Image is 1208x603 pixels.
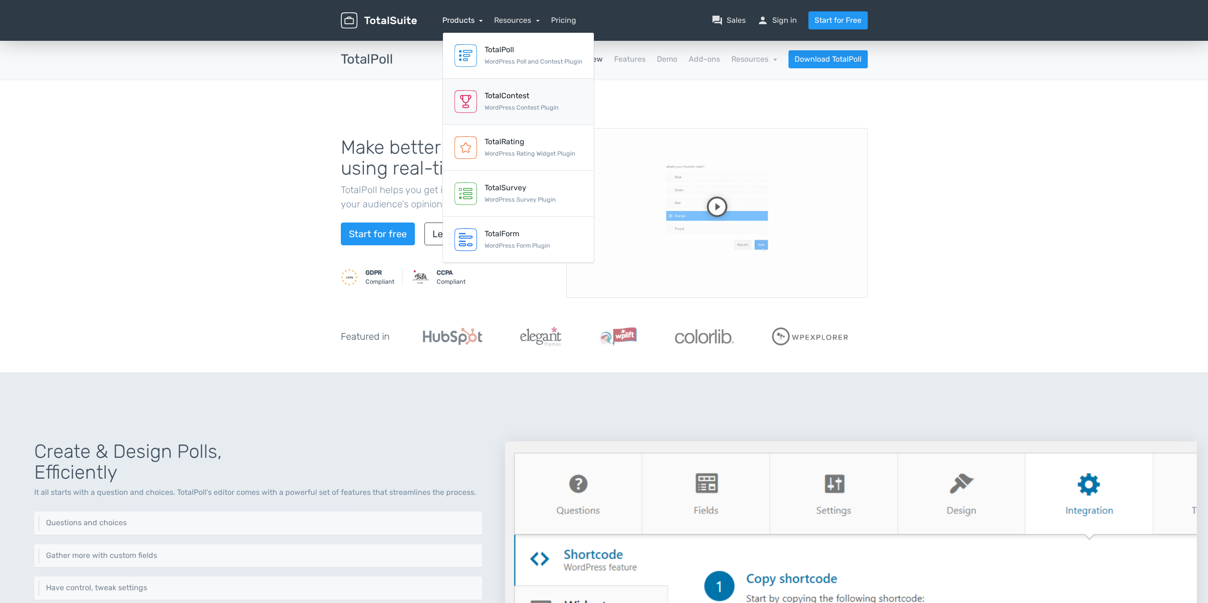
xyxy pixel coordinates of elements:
a: Download TotalPoll [788,50,868,68]
h5: Featured in [341,331,390,342]
div: TotalPoll [485,44,582,56]
div: TotalForm [485,228,550,240]
a: personSign in [757,15,797,26]
img: ElegantThemes [520,327,562,346]
img: WPExplorer [772,327,849,345]
a: Learn more [424,223,491,245]
img: TotalForm [454,228,477,251]
h1: Make better decisions, using real-time insights [341,137,552,179]
small: WordPress Poll and Contest Plugin [485,58,582,65]
p: It all starts with a question and choices. TotalPoll's editor comes with a powerful set of featur... [34,487,482,498]
a: question_answerSales [712,15,746,26]
a: TotalSurvey WordPress Survey Plugin [443,171,594,217]
div: TotalRating [485,136,575,148]
span: question_answer [712,15,723,26]
a: Resources [494,16,540,25]
a: TotalForm WordPress Form Plugin [443,217,594,263]
p: TotalPoll helps you get insights and understand your audience's opinions better using polls. [341,183,552,211]
a: Resources [731,55,777,64]
h6: Have control, tweak settings [46,584,475,592]
img: TotalContest [454,90,477,113]
img: TotalSuite for WordPress [341,12,417,29]
strong: GDPR [365,269,382,276]
a: TotalContest WordPress Contest Plugin [443,79,594,125]
a: Pricing [551,15,576,26]
img: TotalSurvey [454,182,477,205]
img: Hubspot [423,328,482,345]
small: Compliant [437,268,466,286]
div: TotalSurvey [485,182,556,194]
h1: Create & Design Polls, Efficiently [34,441,482,483]
div: TotalContest [485,90,559,102]
a: Start for Free [808,11,868,29]
small: WordPress Survey Plugin [485,196,556,203]
img: TotalRating [454,136,477,159]
img: WPLift [599,327,637,346]
span: person [757,15,768,26]
strong: CCPA [437,269,453,276]
img: GDPR [341,269,358,286]
img: TotalPoll [454,44,477,67]
small: WordPress Contest Plugin [485,104,559,111]
a: TotalPoll WordPress Poll and Contest Plugin [443,33,594,79]
h6: Gather more with custom fields [46,551,475,560]
p: Add one or as many questions as you need. Furthermore, add all kinds of choices, including image,... [46,527,475,528]
a: Features [614,54,646,65]
h6: Questions and choices [46,519,475,527]
small: Compliant [365,268,394,286]
a: Add-ons [689,54,720,65]
a: Demo [657,54,677,65]
small: WordPress Rating Widget Plugin [485,150,575,157]
small: WordPress Form Plugin [485,242,550,249]
img: Colorlib [675,329,734,343]
p: Control different aspects of your poll via a set of settings like restrictions, results visibilit... [46,592,475,593]
a: TotalRating WordPress Rating Widget Plugin [443,125,594,171]
h3: TotalPoll [341,52,393,67]
a: Products [442,16,483,25]
img: CCPA [412,269,429,286]
a: Start for free [341,223,415,245]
